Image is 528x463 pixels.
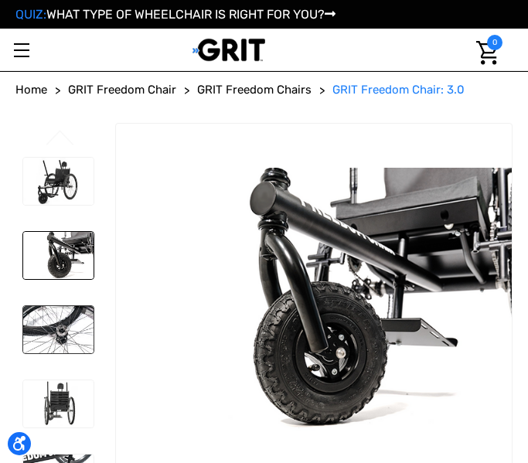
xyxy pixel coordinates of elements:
[476,41,499,65] img: Cart
[15,7,336,22] a: QUIZ:WHAT TYPE OF WHEELCHAIR IS RIGHT FOR YOU?
[467,29,502,77] a: Cart with 0 items
[15,81,47,99] a: Home
[14,49,29,51] span: Toggle menu
[197,83,312,97] span: GRIT Freedom Chairs
[197,81,312,99] a: GRIT Freedom Chairs
[23,232,94,279] img: GRIT Freedom Chair: 3.0
[44,130,77,148] button: Go to slide 3 of 3
[15,83,47,97] span: Home
[15,7,46,22] span: QUIZ:
[23,306,94,353] img: GRIT Freedom Chair: 3.0
[15,81,513,99] nav: Breadcrumb
[332,83,465,97] span: GRIT Freedom Chair: 3.0
[68,83,176,97] span: GRIT Freedom Chair
[23,380,94,427] img: GRIT Freedom Chair: 3.0
[332,81,465,99] a: GRIT Freedom Chair: 3.0
[68,81,176,99] a: GRIT Freedom Chair
[487,35,502,50] span: 0
[192,38,266,62] img: GRIT All-Terrain Wheelchair and Mobility Equipment
[23,158,94,205] img: GRIT Freedom Chair: 3.0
